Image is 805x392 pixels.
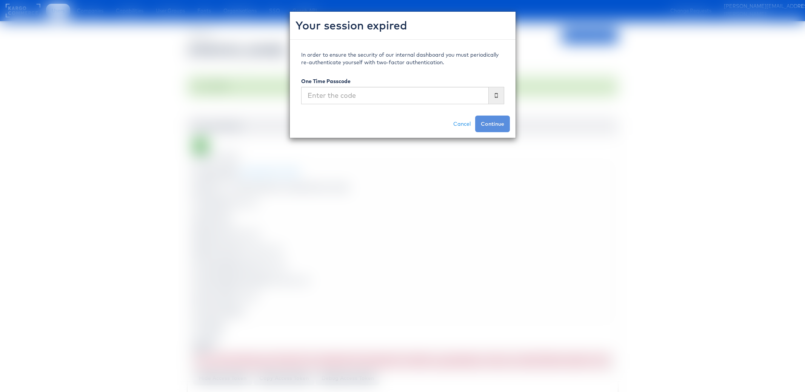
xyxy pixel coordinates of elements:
[449,116,475,132] a: Cancel
[301,77,351,85] label: One Time Passcode
[301,51,504,66] p: In order to ensure the security of our internal dashboard you must periodically re-authenticate y...
[475,116,510,132] button: Continue
[296,17,510,34] h2: Your session expired
[301,87,489,104] input: Enter the code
